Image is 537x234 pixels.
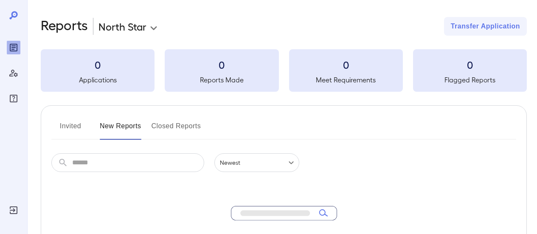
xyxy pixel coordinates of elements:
div: Manage Users [7,66,20,80]
button: Closed Reports [152,119,201,140]
div: Log Out [7,203,20,217]
h3: 0 [165,58,278,71]
p: North Star [98,20,146,33]
button: New Reports [100,119,141,140]
div: FAQ [7,92,20,105]
h2: Reports [41,17,88,36]
button: Invited [51,119,90,140]
h3: 0 [413,58,527,71]
h5: Applications [41,75,155,85]
summary: 0Applications0Reports Made0Meet Requirements0Flagged Reports [41,49,527,92]
h5: Meet Requirements [289,75,403,85]
button: Transfer Application [444,17,527,36]
h5: Flagged Reports [413,75,527,85]
h5: Reports Made [165,75,278,85]
h3: 0 [41,58,155,71]
h3: 0 [289,58,403,71]
div: Newest [214,153,299,172]
div: Reports [7,41,20,54]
